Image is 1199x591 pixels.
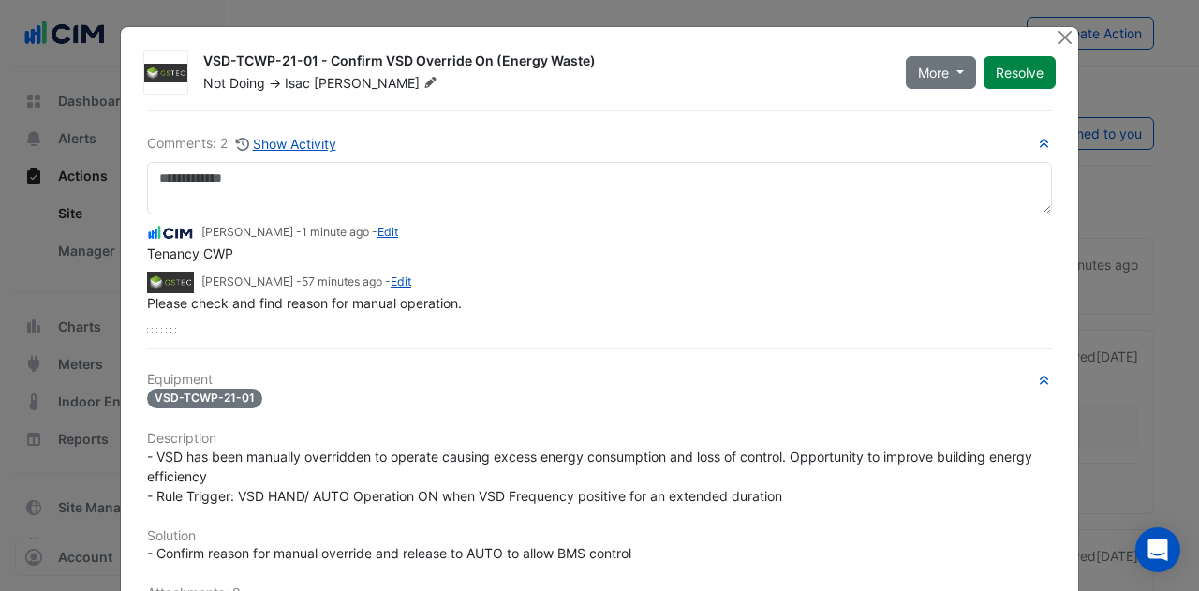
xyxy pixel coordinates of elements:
[147,449,1036,504] span: - VSD has been manually overridden to operate causing excess energy consumption and loss of contr...
[203,52,883,74] div: VSD-TCWP-21-01 - Confirm VSD Override On (Energy Waste)
[147,372,1052,388] h6: Equipment
[147,295,462,311] span: Please check and find reason for manual operation.
[906,56,976,89] button: More
[147,245,233,261] span: Tenancy CWP
[984,56,1056,89] button: Resolve
[203,75,265,91] span: Not Doing
[377,225,398,239] a: Edit
[147,389,262,408] span: VSD-TCWP-21-01
[201,224,398,241] small: [PERSON_NAME] - -
[147,133,337,155] div: Comments: 2
[1135,527,1180,572] div: Open Intercom Messenger
[147,528,1052,544] h6: Solution
[918,63,949,82] span: More
[147,272,194,292] img: GSTEC
[201,273,411,290] small: [PERSON_NAME] - -
[302,274,382,288] span: 2025-09-17 09:12:50
[147,545,631,561] span: - Confirm reason for manual override and release to AUTO to allow BMS control
[302,225,369,239] span: 2025-09-17 10:09:07
[144,64,187,82] img: GSTEC
[147,223,194,244] img: CIM
[235,133,337,155] button: Show Activity
[285,75,310,91] span: Isac
[147,431,1052,447] h6: Description
[314,74,441,93] span: [PERSON_NAME]
[269,75,281,91] span: ->
[1055,27,1074,47] button: Close
[391,274,411,288] a: Edit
